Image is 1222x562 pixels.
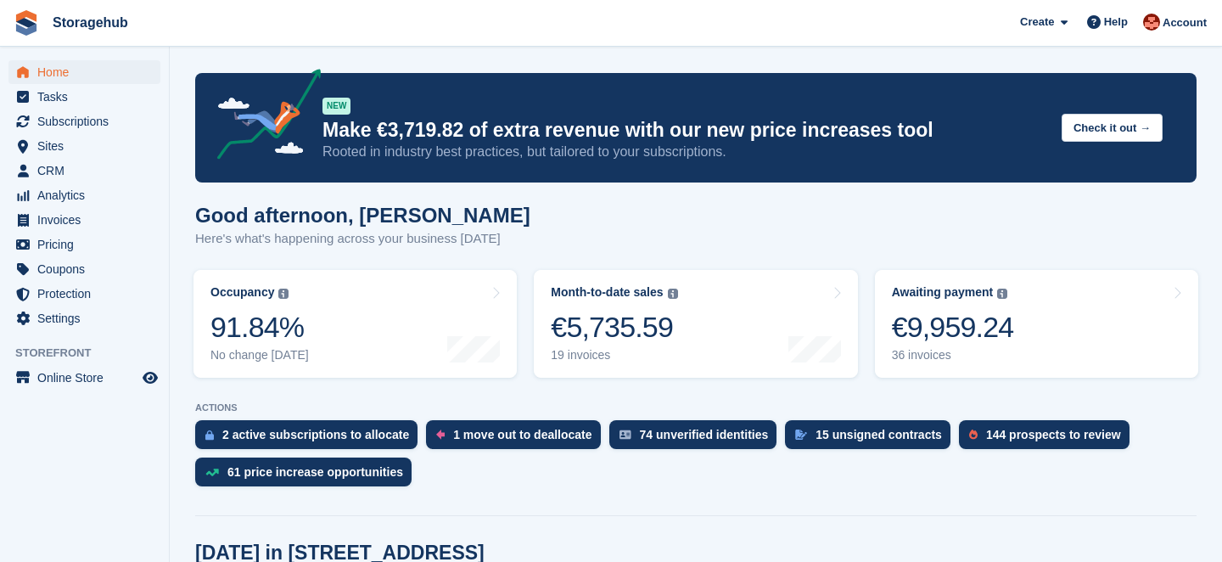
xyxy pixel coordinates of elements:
[892,310,1014,345] div: €9,959.24
[37,366,139,390] span: Online Store
[322,118,1048,143] p: Make €3,719.82 of extra revenue with our new price increases tool
[619,430,631,440] img: verify_identity-adf6edd0f0f0b5bbfe63781bf79b02c33cf7c696d77639b501bdc392416b5a36.svg
[37,257,139,281] span: Coupons
[227,465,403,479] div: 61 price increase opportunities
[37,110,139,133] span: Subscriptions
[8,159,160,183] a: menu
[534,270,857,378] a: Month-to-date sales €5,735.59 19 invoices
[195,229,530,249] p: Here's what's happening across your business [DATE]
[668,289,678,299] img: icon-info-grey-7440780725fd019a000dd9b08b2336e03edf1995a4989e88bcd33f0948082b44.svg
[37,282,139,306] span: Protection
[203,69,322,166] img: price-adjustments-announcement-icon-8257ccfd72463d97f412b2fc003d46551f7dbcb40ab6d574587a9cd5c0d94...
[1062,114,1163,142] button: Check it out →
[1163,14,1207,31] span: Account
[640,428,769,441] div: 74 unverified identities
[37,208,139,232] span: Invoices
[436,430,445,440] img: move_outs_to_deallocate_icon-f764333ba52eb49d3ac5e1228854f67142a1ed5810a6f6cc68b1a99e826820c5.svg
[969,430,978,440] img: prospect-51fa495bee0391a8d652442698ab0144808aea92771e9ea1ae160a38d050c398.svg
[892,285,994,300] div: Awaiting payment
[210,348,309,362] div: No change [DATE]
[8,306,160,330] a: menu
[140,368,160,388] a: Preview store
[210,285,274,300] div: Occupancy
[195,420,426,458] a: 2 active subscriptions to allocate
[205,430,214,441] img: active_subscription_to_allocate_icon-d502201f5373d7db506a760aba3b589e785aa758c864c3986d89f69b8ff3...
[986,428,1121,441] div: 144 prospects to review
[15,345,169,362] span: Storefront
[195,402,1197,413] p: ACTIONS
[37,60,139,84] span: Home
[8,134,160,158] a: menu
[37,183,139,207] span: Analytics
[785,420,959,458] a: 15 unsigned contracts
[37,159,139,183] span: CRM
[195,458,420,495] a: 61 price increase opportunities
[551,310,677,345] div: €5,735.59
[278,289,289,299] img: icon-info-grey-7440780725fd019a000dd9b08b2336e03edf1995a4989e88bcd33f0948082b44.svg
[37,134,139,158] span: Sites
[8,257,160,281] a: menu
[795,430,807,440] img: contract_signature_icon-13c848040528278c33f63329250d36e43548de30e8caae1d1a13099fd9432cc5.svg
[37,306,139,330] span: Settings
[1020,14,1054,31] span: Create
[609,420,786,458] a: 74 unverified identities
[453,428,591,441] div: 1 move out to deallocate
[205,469,219,476] img: price_increase_opportunities-93ffe204e8149a01c8c9dc8f82e8f89637d9d84a8eef4429ea346261dce0b2c0.svg
[551,348,677,362] div: 19 invoices
[959,420,1138,458] a: 144 prospects to review
[193,270,517,378] a: Occupancy 91.84% No change [DATE]
[46,8,135,37] a: Storagehub
[875,270,1198,378] a: Awaiting payment €9,959.24 36 invoices
[14,10,39,36] img: stora-icon-8386f47178a22dfd0bd8f6a31ec36ba5ce8667c1dd55bd0f319d3a0aa187defe.svg
[37,85,139,109] span: Tasks
[8,233,160,256] a: menu
[8,282,160,306] a: menu
[8,85,160,109] a: menu
[37,233,139,256] span: Pricing
[8,208,160,232] a: menu
[210,310,309,345] div: 91.84%
[1104,14,1128,31] span: Help
[892,348,1014,362] div: 36 invoices
[322,98,350,115] div: NEW
[1143,14,1160,31] img: Nick
[426,420,608,458] a: 1 move out to deallocate
[222,428,409,441] div: 2 active subscriptions to allocate
[8,183,160,207] a: menu
[322,143,1048,161] p: Rooted in industry best practices, but tailored to your subscriptions.
[551,285,663,300] div: Month-to-date sales
[195,204,530,227] h1: Good afternoon, [PERSON_NAME]
[816,428,942,441] div: 15 unsigned contracts
[8,110,160,133] a: menu
[997,289,1007,299] img: icon-info-grey-7440780725fd019a000dd9b08b2336e03edf1995a4989e88bcd33f0948082b44.svg
[8,366,160,390] a: menu
[8,60,160,84] a: menu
